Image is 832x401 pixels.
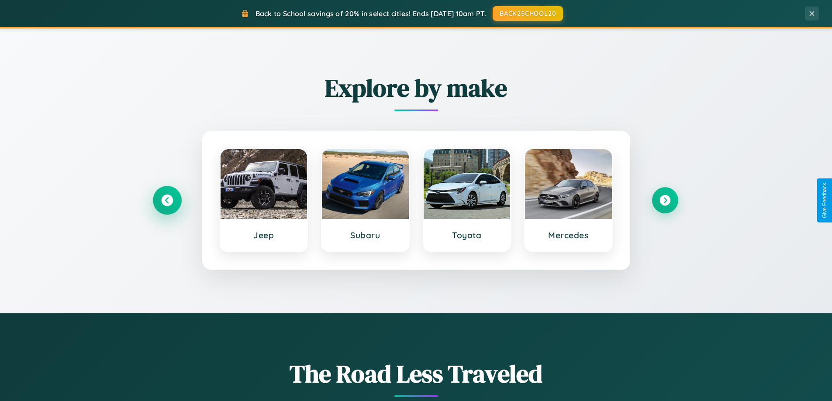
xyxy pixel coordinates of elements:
[154,357,678,391] h1: The Road Less Traveled
[154,71,678,105] h2: Explore by make
[331,230,400,240] h3: Subaru
[432,230,502,240] h3: Toyota
[493,6,563,21] button: BACK2SCHOOL20
[229,230,299,240] h3: Jeep
[255,9,486,18] span: Back to School savings of 20% in select cities! Ends [DATE] 10am PT.
[822,183,828,218] div: Give Feedback
[534,230,603,240] h3: Mercedes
